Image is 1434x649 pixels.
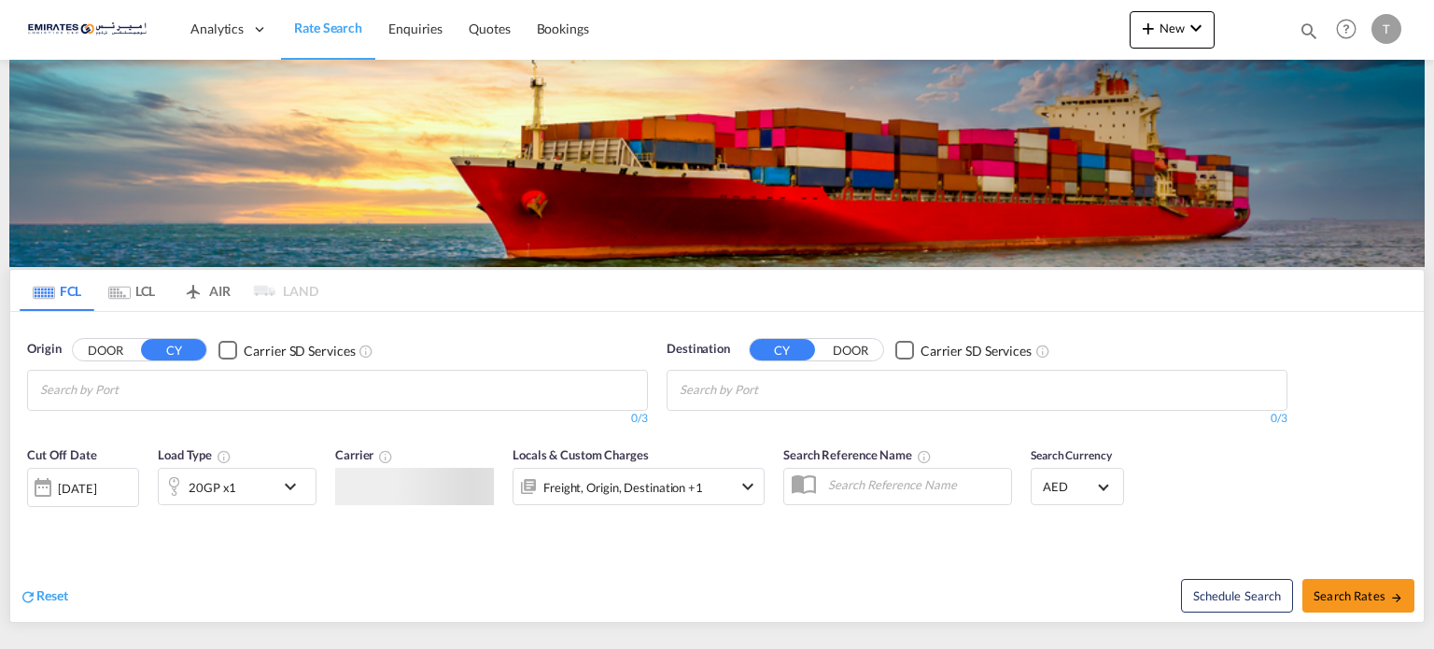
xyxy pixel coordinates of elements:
md-icon: icon-airplane [182,280,204,294]
md-chips-wrap: Chips container with autocompletion. Enter the text area, type text to search, and then use the u... [37,371,225,405]
md-icon: icon-magnify [1299,21,1319,41]
md-tab-item: FCL [20,270,94,311]
span: Locals & Custom Charges [513,447,649,462]
button: DOOR [73,340,138,361]
md-select: Select Currency: د.إ AEDUnited Arab Emirates Dirham [1041,473,1114,501]
md-tab-item: LCL [94,270,169,311]
div: icon-refreshReset [20,586,68,607]
span: Search Rates [1314,588,1403,603]
div: 20GP x1icon-chevron-down [158,468,316,505]
div: [DATE] [27,468,139,507]
div: Freight Origin Destination Factory Stuffingicon-chevron-down [513,468,765,505]
span: Destination [667,340,730,359]
div: Carrier SD Services [244,342,355,360]
md-icon: icon-chevron-down [1185,17,1207,39]
div: T [1371,14,1401,44]
img: c67187802a5a11ec94275b5db69a26e6.png [28,8,154,50]
md-icon: icon-information-outline [217,449,232,464]
span: Load Type [158,447,232,462]
md-icon: icon-chevron-down [737,475,759,498]
md-icon: Unchecked: Search for CY (Container Yard) services for all selected carriers.Checked : Search for... [358,344,373,359]
span: Enquiries [388,21,443,36]
div: Help [1330,13,1371,47]
input: Chips input. [40,375,218,405]
div: [DATE] [58,480,96,497]
md-icon: Your search will be saved by the below given name [917,449,932,464]
md-pagination-wrapper: Use the left and right arrow keys to navigate between tabs [20,270,318,311]
span: Origin [27,340,61,359]
md-checkbox: Checkbox No Ink [218,340,355,360]
md-icon: icon-refresh [20,588,36,605]
span: Bookings [537,21,589,36]
input: Chips input. [680,375,857,405]
md-icon: icon-plus 400-fg [1137,17,1160,39]
input: Search Reference Name [819,471,1011,499]
div: Freight Origin Destination Factory Stuffing [543,474,703,501]
div: icon-magnify [1299,21,1319,49]
md-datepicker: Select [27,504,41,529]
md-icon: Unchecked: Search for CY (Container Yard) services for all selected carriers.Checked : Search for... [1035,344,1050,359]
span: Reset [36,587,68,603]
button: CY [141,339,206,360]
span: Rate Search [294,20,362,35]
button: CY [750,339,815,360]
span: Search Currency [1031,448,1112,462]
div: 0/3 [667,411,1287,427]
button: Search Ratesicon-arrow-right [1302,579,1414,613]
md-icon: icon-arrow-right [1390,591,1403,604]
span: Carrier [335,447,393,462]
span: Cut Off Date [27,447,97,462]
div: 20GP x1 [189,474,236,501]
span: AED [1043,478,1095,495]
md-icon: icon-chevron-down [279,475,311,498]
span: Analytics [190,20,244,38]
span: Help [1330,13,1362,45]
md-icon: The selected Trucker/Carrierwill be displayed in the rate results If the rates are from another f... [378,449,393,464]
span: Quotes [469,21,510,36]
img: LCL+%26+FCL+BACKGROUND.png [9,60,1425,267]
div: OriginDOOR CY Checkbox No InkUnchecked: Search for CY (Container Yard) services for all selected ... [10,312,1424,621]
div: Carrier SD Services [921,342,1032,360]
span: Search Reference Name [783,447,932,462]
md-chips-wrap: Chips container with autocompletion. Enter the text area, type text to search, and then use the u... [677,371,865,405]
button: Note: By default Schedule search will only considerorigin ports, destination ports and cut off da... [1181,579,1293,613]
md-checkbox: Checkbox No Ink [895,340,1032,360]
div: 0/3 [27,411,648,427]
button: icon-plus 400-fgNewicon-chevron-down [1130,11,1215,49]
span: New [1137,21,1207,35]
md-tab-item: AIR [169,270,244,311]
button: DOOR [818,340,883,361]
